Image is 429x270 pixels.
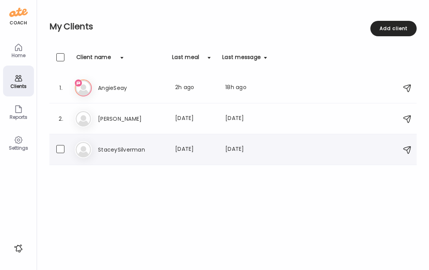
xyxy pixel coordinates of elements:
[49,21,417,32] h2: My Clients
[175,145,216,154] div: [DATE]
[5,145,32,150] div: Settings
[98,145,166,154] h3: StaceySilverman
[225,145,267,154] div: [DATE]
[225,83,267,93] div: 18h ago
[172,53,199,66] div: Last meal
[56,114,66,123] div: 2.
[98,83,166,93] h3: AngieSeay
[98,114,166,123] h3: [PERSON_NAME]
[56,83,66,93] div: 1.
[10,20,27,26] div: coach
[5,53,32,58] div: Home
[225,114,267,123] div: [DATE]
[175,83,216,93] div: 2h ago
[76,53,111,66] div: Client name
[370,21,417,36] div: Add client
[5,84,32,89] div: Clients
[5,115,32,120] div: Reports
[175,114,216,123] div: [DATE]
[222,53,261,66] div: Last message
[9,6,28,19] img: ate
